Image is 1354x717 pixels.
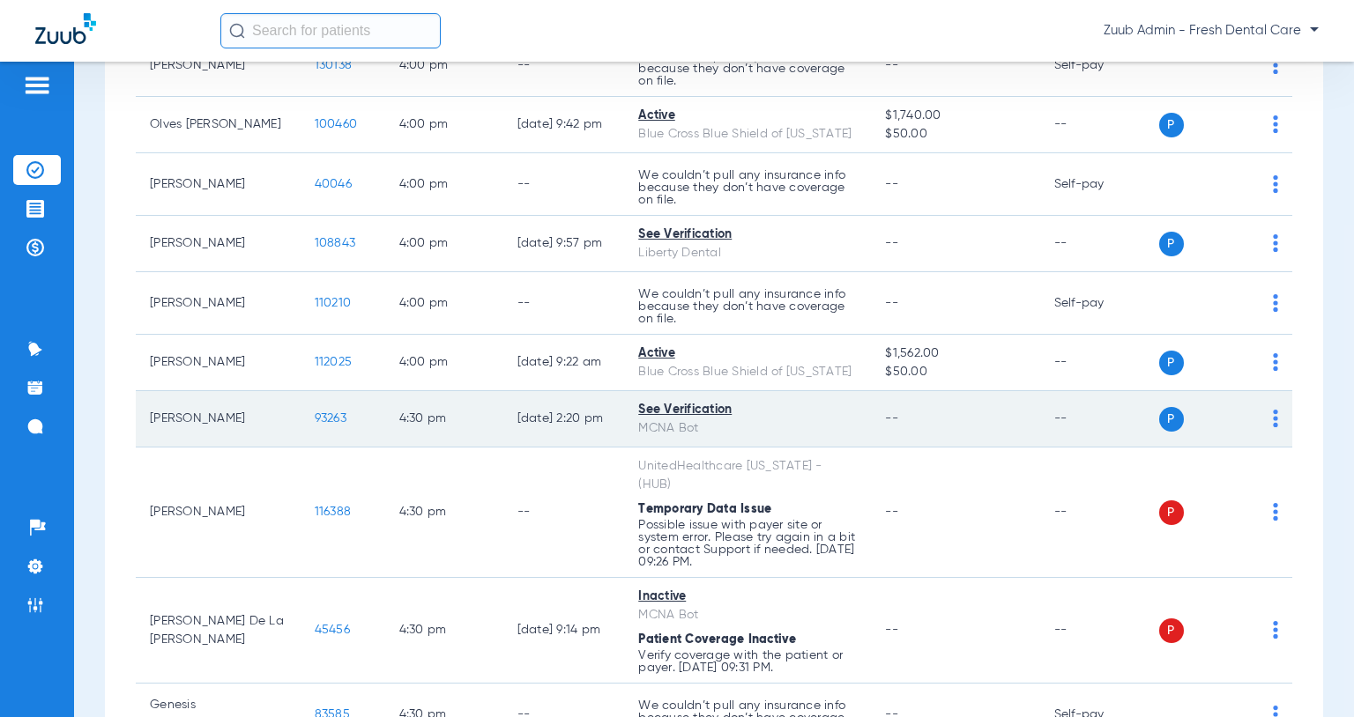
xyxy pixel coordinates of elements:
[1040,216,1159,272] td: --
[638,419,857,438] div: MCNA Bot
[1104,22,1319,40] span: Zuub Admin - Fresh Dental Care
[385,97,503,153] td: 4:00 PM
[385,447,503,578] td: 4:30 PM
[885,125,1025,144] span: $50.00
[315,297,352,309] span: 110210
[885,363,1025,381] span: $50.00
[1040,97,1159,153] td: --
[885,59,898,71] span: --
[1273,115,1278,133] img: group-dot-blue.svg
[1273,175,1278,193] img: group-dot-blue.svg
[315,356,353,368] span: 112025
[638,125,857,144] div: Blue Cross Blue Shield of [US_STATE]
[503,153,625,216] td: --
[1273,621,1278,639] img: group-dot-blue.svg
[1040,153,1159,216] td: Self-pay
[503,97,625,153] td: [DATE] 9:42 PM
[1273,353,1278,371] img: group-dot-blue.svg
[136,97,301,153] td: Olves [PERSON_NAME]
[1040,447,1159,578] td: --
[136,153,301,216] td: [PERSON_NAME]
[136,447,301,578] td: [PERSON_NAME]
[638,225,857,244] div: See Verification
[136,272,301,335] td: [PERSON_NAME]
[385,391,503,447] td: 4:30 PM
[1266,632,1354,717] iframe: Chat Widget
[1159,232,1184,256] span: P
[385,578,503,684] td: 4:30 PM
[136,578,301,684] td: [PERSON_NAME] De La [PERSON_NAME]
[885,412,898,425] span: --
[638,588,857,606] div: Inactive
[136,34,301,97] td: [PERSON_NAME]
[1159,500,1184,525] span: P
[638,649,857,674] p: Verify coverage with the patient or payer. [DATE] 09:31 PM.
[315,624,350,636] span: 45456
[503,578,625,684] td: [DATE] 9:14 PM
[385,216,503,272] td: 4:00 PM
[315,59,353,71] span: 130138
[503,335,625,391] td: [DATE] 9:22 AM
[638,107,857,125] div: Active
[1273,234,1278,252] img: group-dot-blue.svg
[1273,56,1278,74] img: group-dot-blue.svg
[385,335,503,391] td: 4:00 PM
[315,412,346,425] span: 93263
[885,297,898,309] span: --
[1273,410,1278,427] img: group-dot-blue.svg
[503,447,625,578] td: --
[885,506,898,518] span: --
[385,34,503,97] td: 4:00 PM
[885,624,898,636] span: --
[503,272,625,335] td: --
[885,107,1025,125] span: $1,740.00
[35,13,96,44] img: Zuub Logo
[1159,618,1184,643] span: P
[503,216,625,272] td: [DATE] 9:57 PM
[136,335,301,391] td: [PERSON_NAME]
[885,237,898,249] span: --
[638,244,857,262] div: Liberty Dental
[1159,113,1184,137] span: P
[638,519,857,568] p: Possible issue with payer site or system error. Please try again in a bit or contact Support if n...
[23,75,51,96] img: hamburger-icon
[885,178,898,190] span: --
[136,216,301,272] td: [PERSON_NAME]
[638,606,857,625] div: MCNA Bot
[385,153,503,216] td: 4:00 PM
[638,344,857,363] div: Active
[315,237,356,249] span: 108843
[885,344,1025,363] span: $1,562.00
[136,391,301,447] td: [PERSON_NAME]
[220,13,441,48] input: Search for patients
[638,363,857,381] div: Blue Cross Blue Shield of [US_STATE]
[503,34,625,97] td: --
[638,288,857,325] p: We couldn’t pull any insurance info because they don’t have coverage on file.
[1273,294,1278,312] img: group-dot-blue.svg
[1273,503,1278,521] img: group-dot-blue.svg
[638,633,796,646] span: Patient Coverage Inactive
[229,23,245,39] img: Search Icon
[503,391,625,447] td: [DATE] 2:20 PM
[315,118,358,130] span: 100460
[315,506,352,518] span: 116388
[638,457,857,494] div: UnitedHealthcare [US_STATE] - (HUB)
[1040,578,1159,684] td: --
[1040,272,1159,335] td: Self-pay
[1040,391,1159,447] td: --
[1040,34,1159,97] td: Self-pay
[638,401,857,419] div: See Verification
[638,50,857,87] p: We couldn’t pull any insurance info because they don’t have coverage on file.
[638,169,857,206] p: We couldn’t pull any insurance info because they don’t have coverage on file.
[1159,351,1184,375] span: P
[1159,407,1184,432] span: P
[638,503,771,515] span: Temporary Data Issue
[1040,335,1159,391] td: --
[315,178,352,190] span: 40046
[385,272,503,335] td: 4:00 PM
